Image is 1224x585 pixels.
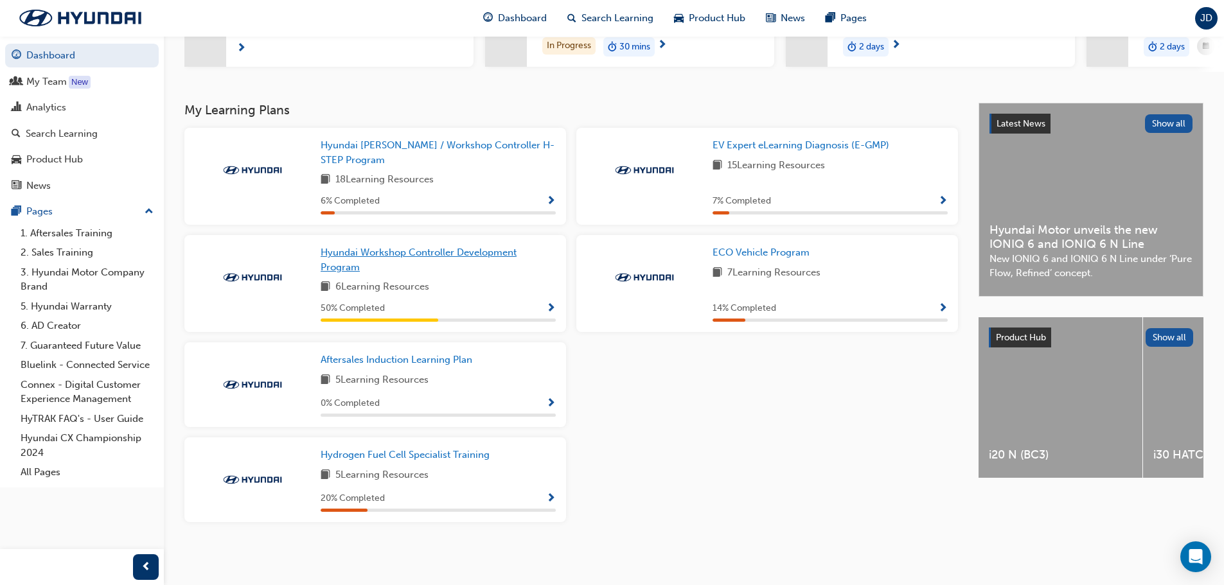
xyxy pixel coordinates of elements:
span: prev-icon [141,559,151,575]
span: news-icon [766,10,776,26]
span: i20 N (BC3) [989,448,1132,462]
span: duration-icon [608,39,617,55]
span: pages-icon [12,206,21,218]
a: Hyundai Workshop Controller Development Program [321,245,556,274]
span: Product Hub [996,332,1046,343]
span: car-icon [12,154,21,166]
button: Show all [1145,114,1193,133]
a: Dashboard [5,44,159,67]
span: next-icon [236,43,246,55]
a: guage-iconDashboard [473,5,557,31]
button: JD [1195,7,1218,30]
div: In Progress [542,37,596,55]
span: 7 Learning Resources [727,265,820,281]
button: Pages [5,200,159,223]
h3: My Learning Plans [184,103,958,118]
span: car-icon [674,10,684,26]
img: Trak [6,4,154,31]
button: Show Progress [938,301,948,317]
span: ECO Vehicle Program [713,247,810,258]
a: news-iconNews [756,5,815,31]
button: DashboardMy TeamAnalyticsSearch LearningProduct HubNews [5,41,159,200]
span: guage-icon [483,10,493,26]
span: up-icon [145,204,154,220]
a: Hyundai [PERSON_NAME] / Workshop Controller H-STEP Program [321,138,556,167]
a: HyTRAK FAQ's - User Guide [15,409,159,429]
div: Pages [26,204,53,219]
span: Product Hub [689,11,745,26]
span: 15 Learning Resources [727,158,825,174]
span: Pages [840,11,867,26]
img: Trak [217,164,288,177]
span: News [781,11,805,26]
span: EV Expert eLearning Diagnosis (E-GMP) [713,139,889,151]
span: 18 Learning Resources [335,172,434,188]
a: 7. Guaranteed Future Value [15,336,159,356]
span: Show Progress [546,493,556,505]
span: 30 mins [619,40,650,55]
span: book-icon [321,467,330,484]
div: Search Learning [26,127,98,141]
a: My Team [5,70,159,94]
span: Hydrogen Fuel Cell Specialist Training [321,449,490,460]
span: Hyundai Workshop Controller Development Program [321,247,517,273]
span: book-icon [321,279,330,295]
span: 14 % Completed [713,301,776,316]
a: car-iconProduct Hub [664,5,756,31]
span: duration-icon [1148,39,1157,55]
span: search-icon [567,10,576,26]
span: Show Progress [546,303,556,315]
a: Latest NewsShow all [989,114,1193,134]
img: Trak [609,164,680,177]
button: Show Progress [546,491,556,507]
a: Latest NewsShow allHyundai Motor unveils the new IONIQ 6 and IONIQ 6 N LineNew IONIQ 6 and IONIQ ... [979,103,1203,297]
span: Hyundai [PERSON_NAME] / Workshop Controller H-STEP Program [321,139,554,166]
a: EV Expert eLearning Diagnosis (E-GMP) [713,138,894,153]
div: Open Intercom Messenger [1180,541,1211,572]
a: Connex - Digital Customer Experience Management [15,375,159,409]
img: Trak [217,473,288,486]
a: 2. Sales Training [15,243,159,263]
span: New IONIQ 6 and IONIQ 6 N Line under ‘Pure Flow, Refined’ concept. [989,252,1193,281]
span: 6 Learning Resources [335,279,429,295]
span: duration-icon [847,39,856,55]
span: Search Learning [581,11,653,26]
a: 3. Hyundai Motor Company Brand [15,263,159,297]
span: guage-icon [12,50,21,62]
span: 50 % Completed [321,301,385,316]
span: news-icon [12,180,21,192]
span: people-icon [12,76,21,88]
a: 6. AD Creator [15,316,159,336]
div: Tooltip anchor [69,76,91,89]
a: pages-iconPages [815,5,877,31]
a: Aftersales Induction Learning Plan [321,353,477,367]
span: 6 % Completed [321,194,380,209]
span: 2 days [859,40,884,55]
button: Show Progress [546,301,556,317]
a: 5. Hyundai Warranty [15,297,159,317]
img: Trak [217,271,288,284]
span: 5 Learning Resources [335,467,429,484]
a: Bluelink - Connected Service [15,355,159,375]
span: 20 % Completed [321,491,385,506]
a: 1. Aftersales Training [15,223,159,243]
span: Show Progress [938,196,948,207]
a: Product HubShow all [989,327,1193,348]
span: Show Progress [546,196,556,207]
button: Show all [1146,328,1194,347]
span: Aftersales Induction Learning Plan [321,354,472,365]
span: next-icon [657,40,667,51]
div: Product Hub [26,152,83,167]
span: search-icon [12,128,21,140]
button: Show Progress [546,396,556,412]
span: Dashboard [498,11,547,26]
span: Show Progress [546,398,556,410]
span: 0 % Completed [321,396,380,411]
a: Hydrogen Fuel Cell Specialist Training [321,448,495,462]
div: News [26,179,51,193]
img: Trak [609,271,680,284]
span: book-icon [713,265,722,281]
span: 5 Learning Resources [335,372,429,389]
span: calendar-icon [1203,39,1209,55]
div: Analytics [26,100,66,115]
